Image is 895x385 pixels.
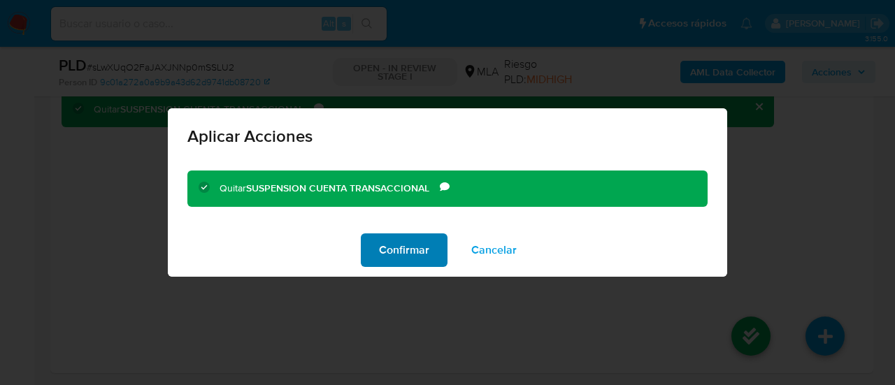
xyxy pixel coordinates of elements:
button: Confirmar [361,233,447,267]
span: Confirmar [379,235,429,266]
div: Quitar [220,182,440,196]
span: Aplicar Acciones [187,128,708,145]
span: Cancelar [471,235,517,266]
b: SUSPENSION CUENTA TRANSACCIONAL [246,181,429,195]
button: Cancelar [453,233,535,267]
